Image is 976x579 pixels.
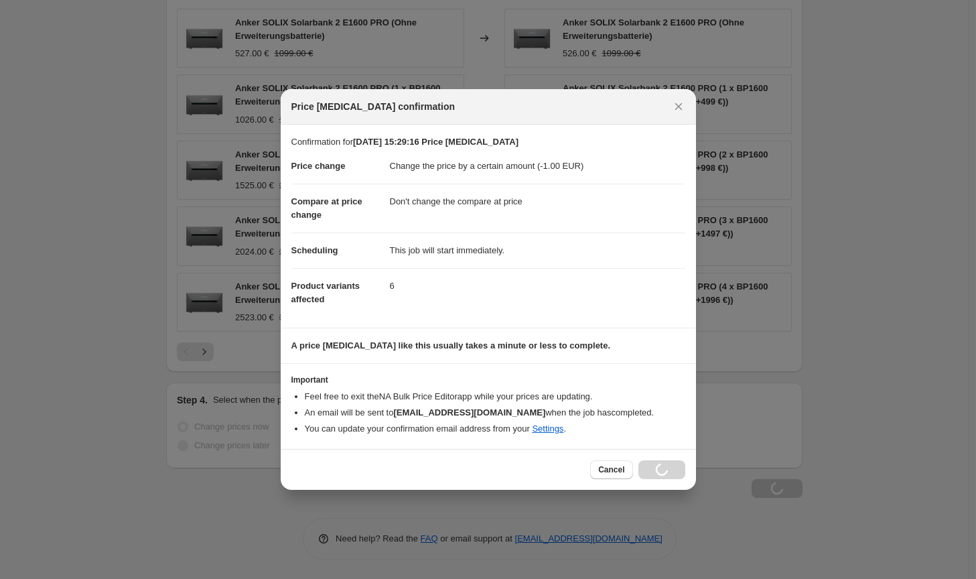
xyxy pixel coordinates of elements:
[393,407,545,417] b: [EMAIL_ADDRESS][DOMAIN_NAME]
[390,233,685,268] dd: This job will start immediately.
[305,406,685,420] li: An email will be sent to when the job has completed .
[291,375,685,385] h3: Important
[390,149,685,184] dd: Change the price by a certain amount (-1.00 EUR)
[390,268,685,304] dd: 6
[598,464,624,475] span: Cancel
[291,281,360,304] span: Product variants affected
[353,137,518,147] b: [DATE] 15:29:16 Price [MEDICAL_DATA]
[590,460,632,479] button: Cancel
[305,390,685,403] li: Feel free to exit the NA Bulk Price Editor app while your prices are updating.
[291,196,362,220] span: Compare at price change
[532,424,563,434] a: Settings
[291,135,685,149] p: Confirmation for
[669,97,688,116] button: Close
[291,245,338,255] span: Scheduling
[291,161,346,171] span: Price change
[291,100,456,113] span: Price [MEDICAL_DATA] confirmation
[291,340,611,350] b: A price [MEDICAL_DATA] like this usually takes a minute or less to complete.
[390,184,685,219] dd: Don't change the compare at price
[305,422,685,436] li: You can update your confirmation email address from your .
